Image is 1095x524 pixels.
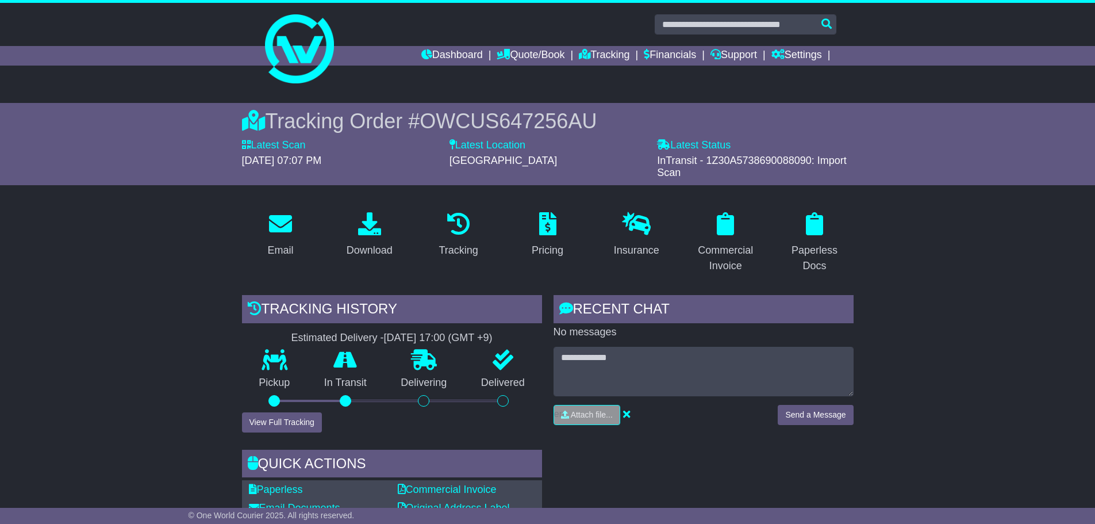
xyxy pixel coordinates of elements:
p: No messages [554,326,854,339]
a: Paperless [249,484,303,495]
a: Quote/Book [497,46,564,66]
a: Original Address Label [398,502,510,514]
div: [DATE] 17:00 (GMT +9) [384,332,493,345]
div: Quick Actions [242,450,542,481]
label: Latest Location [449,139,525,152]
a: Tracking [431,208,485,262]
span: [DATE] 07:07 PM [242,155,322,166]
a: Tracking [579,46,629,66]
label: Latest Scan [242,139,306,152]
a: Commercial Invoice [398,484,497,495]
div: Email [267,243,293,258]
a: Settings [771,46,822,66]
div: Pricing [532,243,563,258]
p: Delivered [464,377,542,389]
span: [GEOGRAPHIC_DATA] [449,155,557,166]
a: Pricing [524,208,571,262]
a: Financials [644,46,696,66]
div: RECENT CHAT [554,295,854,326]
p: Delivering [384,377,464,389]
button: View Full Tracking [242,412,322,433]
a: Email Documents [249,502,340,514]
div: Insurance [614,243,659,258]
label: Latest Status [657,139,731,152]
a: Dashboard [421,46,483,66]
div: Download [347,243,393,258]
span: InTransit - 1Z30A5738690088090: Import Scan [657,155,847,179]
span: © One World Courier 2025. All rights reserved. [189,511,355,520]
div: Paperless Docs [783,243,846,274]
span: OWCUS647256AU [420,109,597,133]
a: Paperless Docs [776,208,854,278]
a: Insurance [606,208,667,262]
div: Commercial Invoice [694,243,757,274]
div: Tracking history [242,295,542,326]
a: Support [710,46,757,66]
button: Send a Message [778,405,853,425]
a: Download [339,208,400,262]
div: Estimated Delivery - [242,332,542,345]
p: Pickup [242,377,308,389]
a: Commercial Invoice [687,208,764,278]
div: Tracking Order # [242,109,854,133]
p: In Transit [307,377,384,389]
a: Email [260,208,301,262]
div: Tracking [439,243,478,258]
